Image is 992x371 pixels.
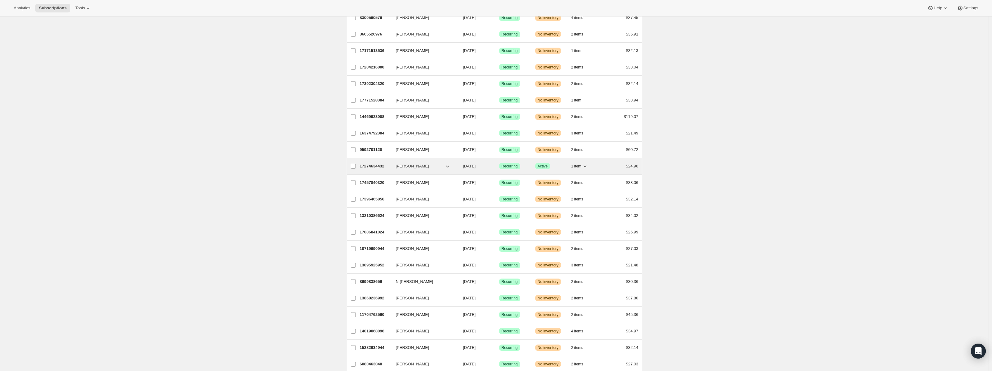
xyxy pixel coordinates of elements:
div: 9592701120[PERSON_NAME][DATE]SuccessRecurringWarningNo inventory2 items$60.72 [360,145,638,154]
span: No inventory [538,312,559,317]
span: Recurring [502,213,518,218]
button: [PERSON_NAME] [392,244,454,254]
p: 14469923008 [360,114,391,120]
button: 2 items [571,310,590,319]
span: $37.45 [626,15,638,20]
span: Recurring [502,65,518,70]
span: $27.03 [626,362,638,366]
div: 17204216000[PERSON_NAME][DATE]SuccessRecurringWarningNo inventory2 items$33.04 [360,63,638,72]
button: 2 items [571,228,590,237]
span: $32.14 [626,81,638,86]
div: 17396465856[PERSON_NAME][DATE]SuccessRecurringWarningNo inventory2 items$32.14 [360,195,638,204]
p: 14019068096 [360,328,391,334]
button: [PERSON_NAME] [392,79,454,89]
span: [DATE] [463,48,476,53]
p: 17274634432 [360,163,391,169]
p: 17086841024 [360,229,391,235]
button: 3 items [571,129,590,138]
span: 4 items [571,329,583,334]
button: 2 items [571,244,590,253]
span: No inventory [538,65,559,70]
span: [DATE] [463,180,476,185]
div: 17086841024[PERSON_NAME][DATE]SuccessRecurringWarningNo inventory2 items$25.99 [360,228,638,237]
p: 15282634944 [360,345,391,351]
button: [PERSON_NAME] [392,161,454,171]
span: 2 items [571,312,583,317]
p: 13868236992 [360,295,391,301]
span: [DATE] [463,312,476,317]
span: [PERSON_NAME] [396,64,429,70]
span: Recurring [502,81,518,86]
span: [PERSON_NAME] [396,48,429,54]
span: 2 items [571,296,583,301]
button: [PERSON_NAME] [392,326,454,336]
span: $34.97 [626,329,638,333]
p: 9592701120 [360,147,391,153]
button: [PERSON_NAME] [392,62,454,72]
span: 2 items [571,345,583,350]
button: Settings [953,4,982,12]
button: [PERSON_NAME] [392,211,454,221]
span: [DATE] [463,263,476,267]
p: 16374792384 [360,130,391,136]
span: $60.72 [626,147,638,152]
button: 2 items [571,294,590,303]
span: [PERSON_NAME] [396,114,429,120]
span: Recurring [502,329,518,334]
span: No inventory [538,279,559,284]
span: 2 items [571,362,583,367]
span: [DATE] [463,98,476,102]
span: Recurring [502,180,518,185]
span: 2 items [571,180,583,185]
p: 17771528384 [360,97,391,103]
div: 10719690944[PERSON_NAME][DATE]SuccessRecurringWarningNo inventory2 items$27.03 [360,244,638,253]
span: 2 items [571,114,583,119]
div: 14469923008[PERSON_NAME][DATE]SuccessRecurringWarningNo inventory2 items$119.07 [360,112,638,121]
span: Recurring [502,48,518,53]
p: 6080463040 [360,361,391,367]
span: [PERSON_NAME] [396,229,429,235]
span: No inventory [538,48,559,53]
span: $35.91 [626,32,638,36]
span: Recurring [502,296,518,301]
button: 1 item [571,162,588,171]
span: Tools [75,6,85,11]
p: 17457840320 [360,180,391,186]
span: [PERSON_NAME] [396,328,429,334]
div: 8300560576[PERSON_NAME][DATE]SuccessRecurringWarningNo inventory4 items$37.45 [360,13,638,22]
span: [PERSON_NAME] [396,31,429,37]
span: [PERSON_NAME] [396,262,429,268]
p: 17396465856 [360,196,391,202]
span: [PERSON_NAME] [396,130,429,136]
span: Recurring [502,114,518,119]
button: [PERSON_NAME] [392,13,454,23]
div: 13210386624[PERSON_NAME][DATE]SuccessRecurringWarningNo inventory2 items$34.02 [360,211,638,220]
span: 2 items [571,279,583,284]
span: No inventory [538,197,559,202]
span: [DATE] [463,362,476,366]
span: [DATE] [463,329,476,333]
span: Active [538,164,548,169]
button: Help [924,4,952,12]
span: [DATE] [463,147,476,152]
button: [PERSON_NAME] [392,359,454,369]
p: 10719690944 [360,246,391,252]
span: [PERSON_NAME] [396,180,429,186]
span: $34.02 [626,213,638,218]
span: $30.36 [626,279,638,284]
span: $45.36 [626,312,638,317]
button: 2 items [571,195,590,204]
span: 1 item [571,48,582,53]
span: No inventory [538,329,559,334]
button: 2 items [571,178,590,187]
button: 2 items [571,360,590,369]
span: 3 items [571,263,583,268]
button: 3 items [571,261,590,270]
span: [DATE] [463,15,476,20]
div: 17171513536[PERSON_NAME][DATE]SuccessRecurringWarningNo inventory1 item$32.13 [360,46,638,55]
span: [DATE] [463,213,476,218]
span: [DATE] [463,345,476,350]
span: $25.99 [626,230,638,234]
span: No inventory [538,114,559,119]
span: No inventory [538,98,559,103]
